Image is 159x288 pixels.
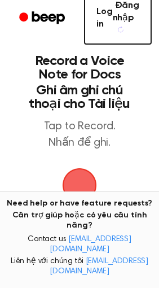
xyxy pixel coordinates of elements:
a: [EMAIL_ADDRESS][DOMAIN_NAME] [50,235,131,254]
a: [EMAIL_ADDRESS][DOMAIN_NAME] [50,258,148,276]
sider-trans-text: Ghi âm ghi chú thoại cho Tài liệu [29,84,130,111]
span: Contact us [7,235,152,277]
button: Beep Logo [63,168,96,202]
sider-trans-text: Liên hệ với chúng tôi [11,258,148,276]
h1: Record a Voice Note for Docs [20,54,139,111]
a: Beep [11,7,75,29]
p: Tap to Record. [20,120,139,150]
sider-trans-text: Đăng nhập [113,1,139,23]
sider-trans-text: Cần trợ giúp hoặc có yêu cầu tính năng? [12,211,147,229]
sider-trans-text: Nhấn để ghi. [48,137,111,149]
